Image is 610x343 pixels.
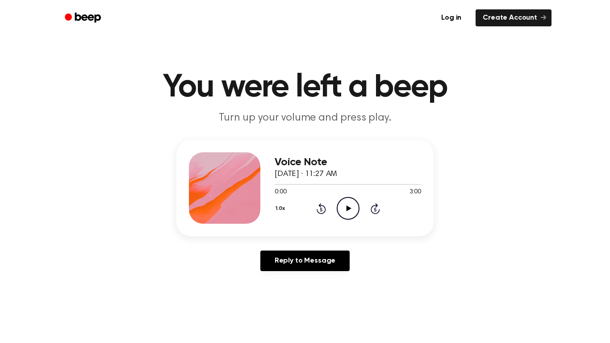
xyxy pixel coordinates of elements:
[260,251,350,271] a: Reply to Message
[476,9,552,26] a: Create Account
[275,156,421,168] h3: Voice Note
[409,188,421,197] span: 3:00
[275,188,286,197] span: 0:00
[275,201,288,216] button: 1.0x
[134,111,476,125] p: Turn up your volume and press play.
[76,71,534,104] h1: You were left a beep
[58,9,109,27] a: Beep
[432,8,470,28] a: Log in
[275,170,337,178] span: [DATE] · 11:27 AM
